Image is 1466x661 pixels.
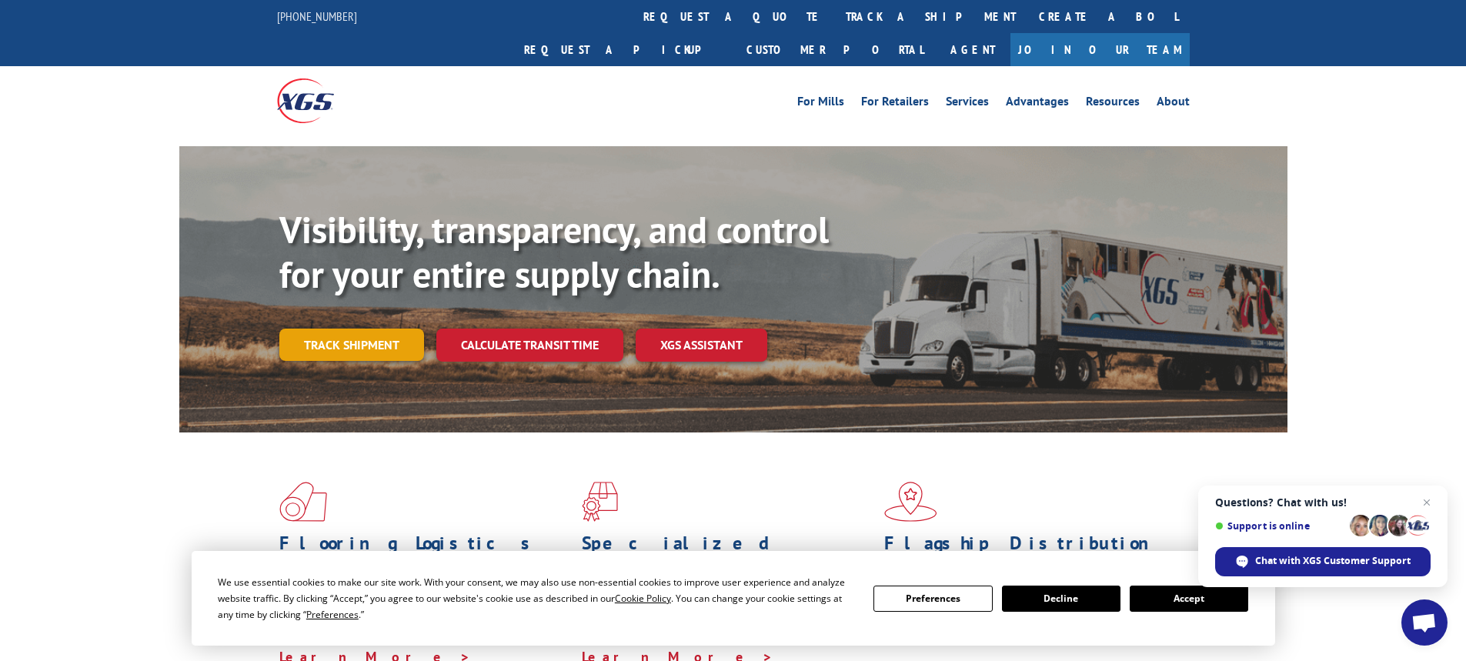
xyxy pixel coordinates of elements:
a: Join Our Team [1010,33,1190,66]
div: Cookie Consent Prompt [192,551,1275,646]
div: Open chat [1401,599,1448,646]
a: Services [946,95,989,112]
h1: Flooring Logistics Solutions [279,534,570,579]
button: Preferences [873,586,992,612]
a: For Mills [797,95,844,112]
a: Resources [1086,95,1140,112]
span: Cookie Policy [615,592,671,605]
a: Agent [935,33,1010,66]
h1: Specialized Freight Experts [582,534,873,579]
a: XGS ASSISTANT [636,329,767,362]
a: About [1157,95,1190,112]
span: Questions? Chat with us! [1215,496,1431,509]
img: xgs-icon-total-supply-chain-intelligence-red [279,482,327,522]
button: Decline [1002,586,1120,612]
a: [PHONE_NUMBER] [277,8,357,24]
a: Request a pickup [513,33,735,66]
span: Close chat [1418,493,1436,512]
a: Advantages [1006,95,1069,112]
button: Accept [1130,586,1248,612]
img: xgs-icon-flagship-distribution-model-red [884,482,937,522]
div: Chat with XGS Customer Support [1215,547,1431,576]
h1: Flagship Distribution Model [884,534,1175,579]
img: xgs-icon-focused-on-flooring-red [582,482,618,522]
div: We use essential cookies to make our site work. With your consent, we may also use non-essential ... [218,574,855,623]
span: Preferences [306,608,359,621]
a: For Retailers [861,95,929,112]
a: Learn More > [884,629,1076,647]
a: Customer Portal [735,33,935,66]
b: Visibility, transparency, and control for your entire supply chain. [279,205,829,298]
a: Track shipment [279,329,424,361]
span: Chat with XGS Customer Support [1255,554,1411,568]
a: Calculate transit time [436,329,623,362]
span: Support is online [1215,520,1344,532]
